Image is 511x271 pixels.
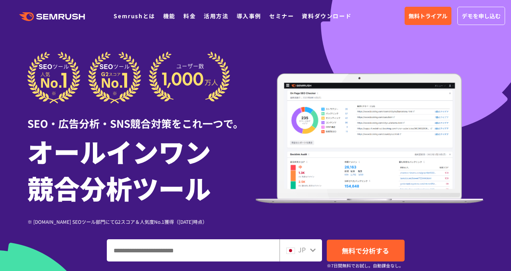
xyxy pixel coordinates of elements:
[462,12,501,20] span: デモを申し込む
[409,12,447,20] span: 無料トライアル
[204,12,228,20] a: 活用方法
[163,12,175,20] a: 機能
[405,7,451,25] a: 無料トライアル
[183,12,196,20] a: 料金
[27,133,256,206] h1: オールインワン 競合分析ツール
[298,245,306,254] span: JP
[327,262,403,269] small: ※7日間無料でお試し。自動課金なし。
[269,12,294,20] a: セミナー
[327,240,405,261] a: 無料で分析する
[342,246,389,256] span: 無料で分析する
[27,218,256,225] div: ※ [DOMAIN_NAME] SEOツール部門にてG2スコア＆人気度No.1獲得（[DATE]時点）
[457,7,505,25] a: デモを申し込む
[114,12,155,20] a: Semrushとは
[237,12,261,20] a: 導入事例
[107,240,279,261] input: ドメイン、キーワードまたはURLを入力してください
[302,12,351,20] a: 資料ダウンロード
[27,104,256,131] div: SEO・広告分析・SNS競合対策をこれ一つで。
